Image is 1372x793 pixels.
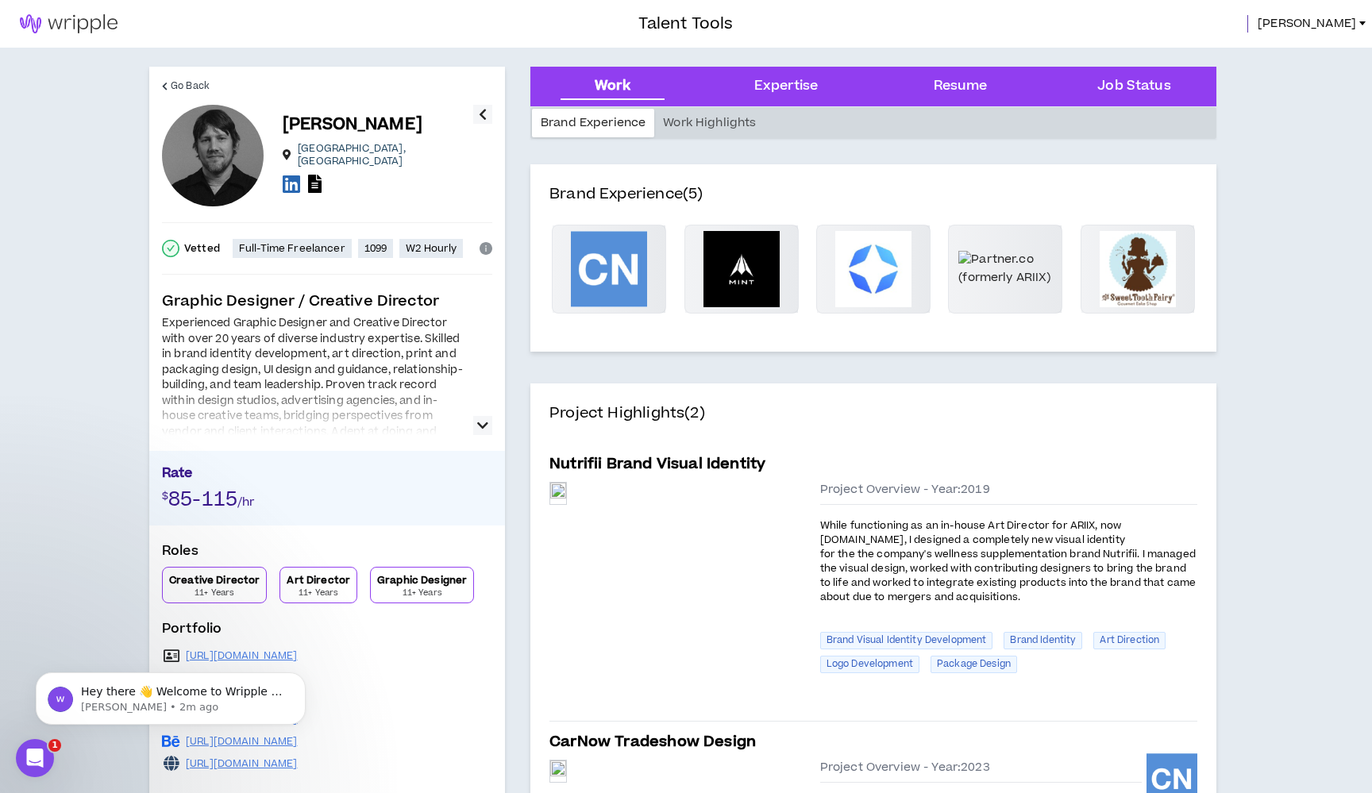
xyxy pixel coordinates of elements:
[1004,632,1082,649] span: Brand Identity
[162,316,464,456] div: Experienced Graphic Designer and Creative Director with over 20 years of diverse industry experti...
[16,739,54,777] iframe: Intercom live chat
[820,482,990,498] span: Project Overview - Year: 2019
[654,109,765,137] div: Work Highlights
[595,76,630,97] div: Work
[406,242,457,255] p: W2 Hourly
[239,242,345,255] p: Full-Time Freelancer
[186,757,298,770] a: [URL][DOMAIN_NAME]
[12,639,330,750] iframe: Intercom notifications message
[162,67,210,105] a: Go Back
[1097,76,1170,97] div: Job Status
[168,486,237,514] span: 85-115
[162,240,179,257] span: check-circle
[835,231,911,307] img: FranklinCovey
[958,251,1052,287] img: Partner.co (formerly ARIIX)
[162,489,168,503] span: $
[171,79,210,94] span: Go Back
[820,518,1196,604] span: While functioning as an in-house Art Director for ARIIX, now [DOMAIN_NAME], I designed a complete...
[549,402,1197,444] h4: Project Highlights (2)
[287,574,350,587] p: Art Director
[237,494,254,510] span: /hr
[549,453,765,475] h5: Nutrifii Brand Visual Identity
[703,231,780,307] img: Mint Tours
[1258,15,1356,33] span: [PERSON_NAME]
[48,739,61,752] span: 1
[1100,231,1176,307] img: The Sweet Tooth Fairy
[162,464,492,487] p: Rate
[571,231,647,307] img: CarNow
[403,587,442,599] p: 11+ Years
[364,242,387,255] p: 1099
[820,656,919,673] span: Logo Development
[169,574,260,587] p: Creative Director
[480,242,492,255] span: info-circle
[162,619,492,645] p: Portfolio
[931,656,1017,673] span: Package Design
[184,242,220,255] p: Vetted
[298,142,473,167] p: [GEOGRAPHIC_DATA] , [GEOGRAPHIC_DATA]
[299,587,338,599] p: 11+ Years
[162,105,264,206] div: Doug S.
[1093,632,1166,649] span: Art Direction
[638,12,733,36] h3: Talent Tools
[549,183,1197,225] h4: Brand Experience (5)
[532,109,654,137] div: Brand Experience
[820,760,990,776] span: Project Overview - Year: 2023
[162,291,492,313] p: Graphic Designer / Creative Director
[549,731,756,753] h5: CarNow Tradeshow Design
[820,632,993,649] span: Brand Visual Identity Development
[754,76,818,97] div: Expertise
[195,587,234,599] p: 11+ Years
[377,574,467,587] p: Graphic Designer
[283,114,422,136] p: [PERSON_NAME]
[934,76,988,97] div: Resume
[162,541,492,567] p: Roles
